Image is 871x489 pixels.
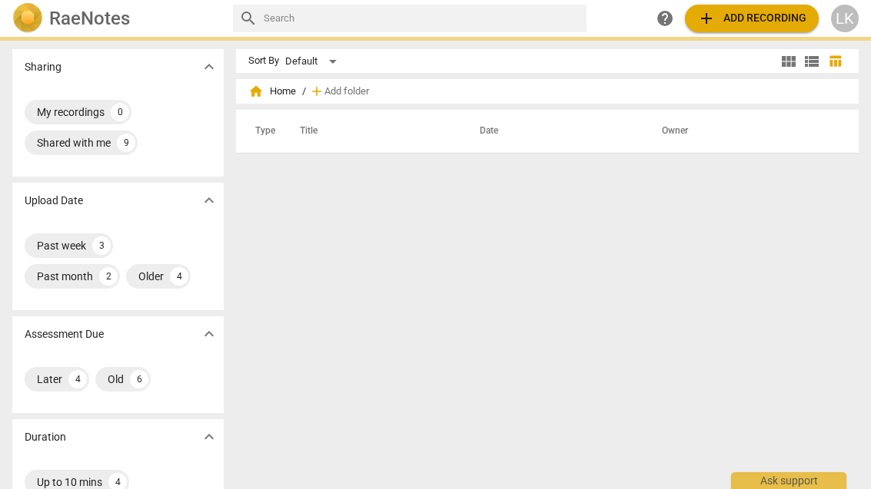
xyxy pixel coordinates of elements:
[243,110,281,153] th: Type
[25,193,83,209] p: Upload Date
[248,84,296,99] span: Home
[92,236,111,255] div: 3
[138,269,164,284] div: Older
[831,5,859,32] button: LK
[800,50,823,73] button: List view
[200,58,218,76] span: expand_more
[651,5,679,32] a: Help
[37,269,93,284] div: Past month
[37,135,111,150] div: Shared with me
[248,55,279,67] div: Sort By
[130,370,148,388] div: 6
[12,3,43,34] img: Logo
[37,372,62,387] div: Later
[697,9,716,28] span: add
[697,9,806,28] span: Add recording
[281,110,461,153] th: Title
[248,84,264,99] span: home
[200,191,218,210] span: expand_more
[25,326,104,342] p: Assessment Due
[198,189,221,212] button: Show more
[200,325,218,343] span: expand_more
[108,372,124,387] div: Old
[461,110,643,153] th: Date
[68,370,87,388] div: 4
[324,86,369,97] span: Add folder
[12,3,221,34] a: LogoRaeNotes
[170,267,188,286] div: 4
[117,134,135,152] div: 9
[643,110,843,153] th: Owner
[37,104,105,120] div: My recordings
[302,86,306,97] span: /
[828,54,843,68] span: table_chart
[25,59,62,75] p: Sharing
[198,322,221,345] button: Show more
[777,50,800,73] button: Tile view
[198,55,221,78] button: Show more
[239,9,258,28] span: search
[99,267,118,286] div: 2
[49,8,130,29] h2: RaeNotes
[823,50,846,73] button: Table view
[803,52,821,71] span: view_list
[25,429,66,445] p: Duration
[264,6,580,31] input: Search
[309,84,324,99] span: add
[285,49,342,74] div: Default
[685,5,819,32] button: Upload
[37,238,86,253] div: Past week
[656,9,674,28] span: help
[731,472,846,489] div: Ask support
[780,52,798,71] span: view_module
[200,428,218,446] span: expand_more
[198,425,221,448] button: Show more
[111,103,129,121] div: 0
